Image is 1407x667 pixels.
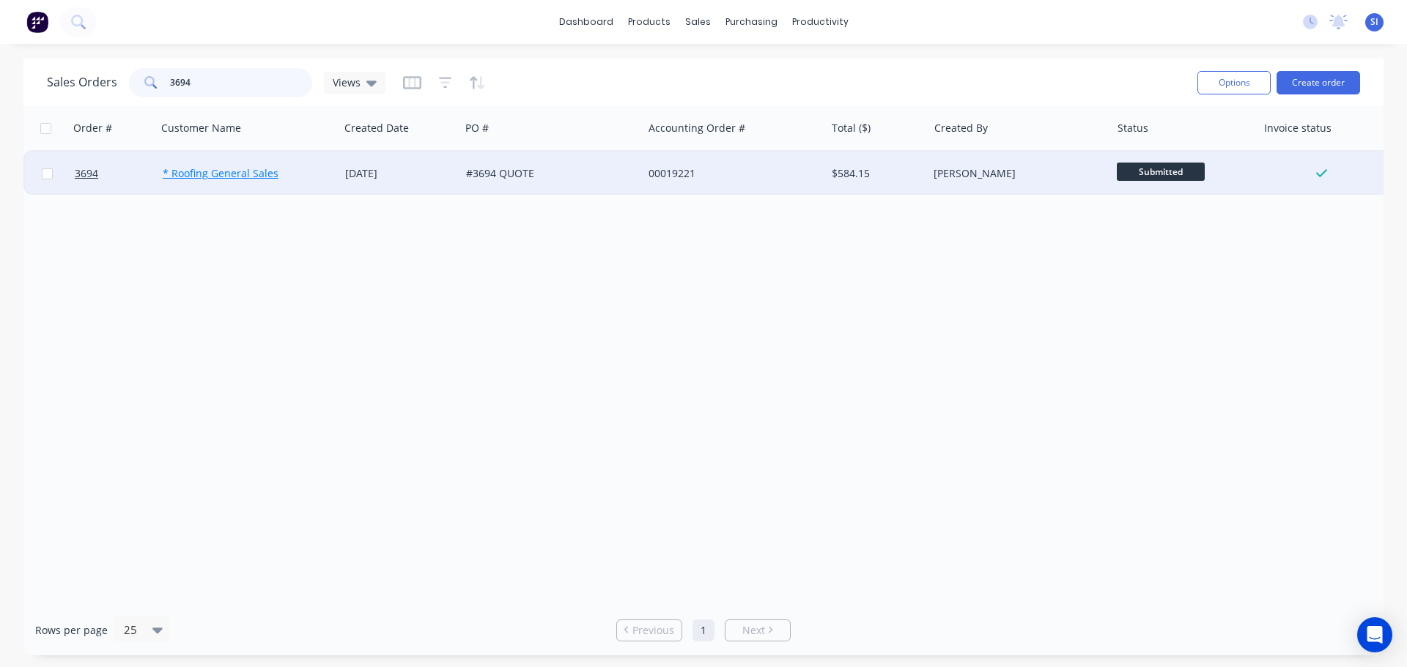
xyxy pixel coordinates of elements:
div: 00019221 [649,166,811,181]
span: Rows per page [35,623,108,638]
ul: Pagination [610,619,797,641]
a: Page 1 is your current page [693,619,714,641]
span: Previous [632,623,674,638]
div: [DATE] [345,166,454,181]
button: Create order [1277,71,1360,94]
div: Customer Name [161,121,241,135]
div: Created Date [344,121,409,135]
div: sales [678,11,718,33]
span: SI [1370,15,1378,29]
button: Options [1197,71,1271,94]
div: Accounting Order # [649,121,745,135]
h1: Sales Orders [47,75,117,89]
div: productivity [785,11,856,33]
span: Views [333,75,361,90]
div: $584.15 [832,166,917,181]
div: PO # [465,121,489,135]
a: 3694 [75,152,163,195]
div: Open Intercom Messenger [1357,617,1392,652]
div: Order # [73,121,112,135]
a: Next page [725,623,790,638]
div: Created By [934,121,988,135]
span: Submitted [1117,163,1205,181]
a: * Roofing General Sales [163,166,278,180]
div: products [621,11,678,33]
img: Factory [26,11,48,33]
a: dashboard [552,11,621,33]
div: Total ($) [832,121,871,135]
div: [PERSON_NAME] [934,166,1096,181]
span: 3694 [75,166,98,181]
div: #3694 QUOTE [466,166,629,181]
div: Invoice status [1264,121,1332,135]
a: Previous page [617,623,682,638]
div: purchasing [718,11,785,33]
div: Status [1118,121,1148,135]
span: Next [742,623,765,638]
input: Search... [170,68,313,97]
